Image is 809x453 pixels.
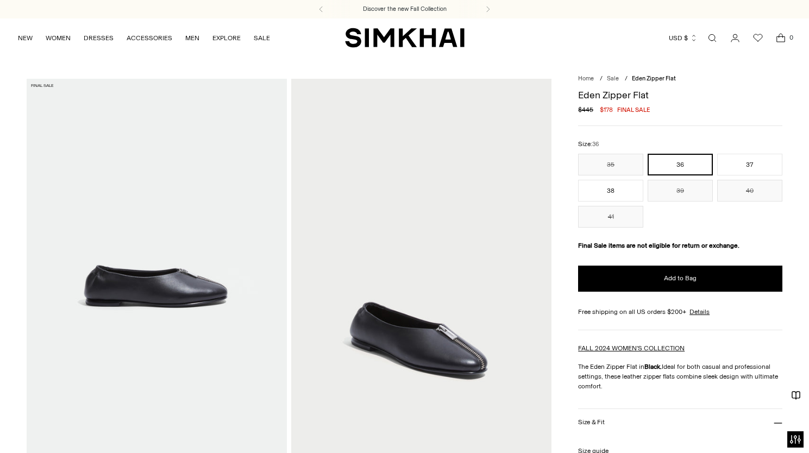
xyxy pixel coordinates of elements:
[185,26,199,50] a: MEN
[578,242,739,249] strong: Final Sale items are not eligible for return or exchange.
[127,26,172,50] a: ACCESSORIES
[578,419,604,426] h3: Size & Fit
[578,344,685,352] a: FALL 2024 WOMEN'S COLLECTION
[578,266,782,292] button: Add to Bag
[578,180,643,202] button: 38
[648,180,713,202] button: 39
[212,26,241,50] a: EXPLORE
[669,26,698,50] button: USD $
[607,75,619,82] a: Sale
[578,105,593,115] s: $445
[254,26,270,50] a: SALE
[664,274,697,283] span: Add to Bag
[717,180,782,202] button: 40
[786,33,796,42] span: 0
[578,409,782,437] button: Size & Fit
[592,141,599,148] span: 36
[578,139,599,149] label: Size:
[724,27,746,49] a: Go to the account page
[770,27,792,49] a: Open cart modal
[644,363,662,370] strong: Black.
[345,27,465,48] a: SIMKHAI
[632,75,676,82] span: Eden Zipper Flat
[46,26,71,50] a: WOMEN
[18,26,33,50] a: NEW
[648,154,713,175] button: 36
[600,74,603,84] div: /
[689,307,710,317] a: Details
[625,74,628,84] div: /
[578,206,643,228] button: 41
[578,154,643,175] button: 35
[578,75,594,82] a: Home
[747,27,769,49] a: Wishlist
[578,362,782,391] p: The Eden Zipper Flat in Ideal for both casual and professional settings, these leather zipper fla...
[600,105,613,115] span: $178
[578,74,782,84] nav: breadcrumbs
[701,27,723,49] a: Open search modal
[578,307,782,317] div: Free shipping on all US orders $200+
[578,90,782,100] h1: Eden Zipper Flat
[363,5,447,14] a: Discover the new Fall Collection
[717,154,782,175] button: 37
[84,26,114,50] a: DRESSES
